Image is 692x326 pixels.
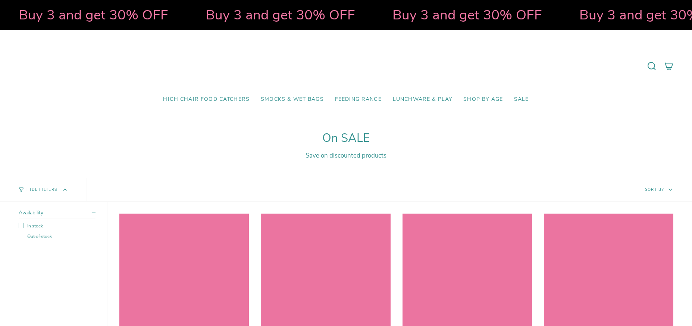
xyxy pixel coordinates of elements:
[261,96,324,103] span: Smocks & Wet Bags
[282,41,410,91] a: Mumma’s Little Helpers
[19,209,43,216] span: Availability
[18,6,168,24] strong: Buy 3 and get 30% OFF
[508,91,535,108] a: SALE
[645,187,664,192] span: Sort by
[19,151,673,160] div: Save on discounted products
[335,96,382,103] span: Feeding Range
[626,178,692,201] button: Sort by
[19,209,95,218] summary: Availability
[255,91,329,108] a: Smocks & Wet Bags
[205,6,355,24] strong: Buy 3 and get 30% OFF
[163,96,250,103] span: High Chair Food Catchers
[19,223,95,229] label: In stock
[329,91,387,108] a: Feeding Range
[393,96,452,103] span: Lunchware & Play
[458,91,508,108] a: Shop by Age
[26,188,57,192] span: Hide Filters
[387,91,458,108] a: Lunchware & Play
[157,91,255,108] a: High Chair Food Catchers
[463,96,503,103] span: Shop by Age
[392,6,542,24] strong: Buy 3 and get 30% OFF
[19,131,673,145] h1: On SALE
[514,96,529,103] span: SALE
